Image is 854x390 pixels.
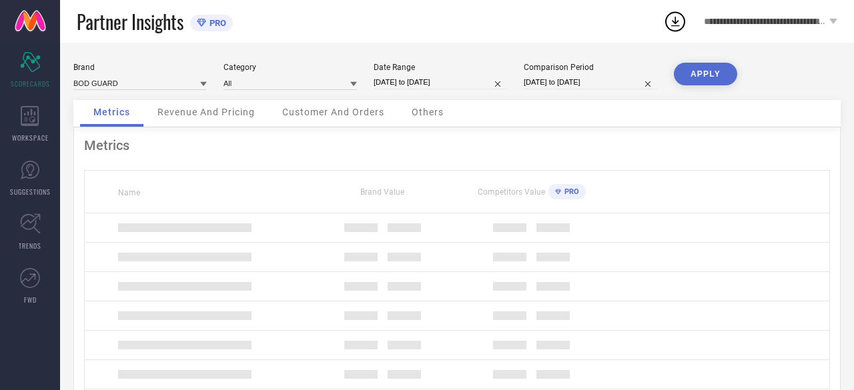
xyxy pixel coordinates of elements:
div: Category [224,63,357,72]
span: Revenue And Pricing [157,107,255,117]
span: Name [118,188,140,197]
div: Open download list [663,9,687,33]
div: Date Range [374,63,507,72]
div: Comparison Period [524,63,657,72]
input: Select comparison period [524,75,657,89]
input: Select date range [374,75,507,89]
div: Metrics [84,137,830,153]
span: WORKSPACE [12,133,49,143]
span: Brand Value [360,187,404,197]
span: PRO [561,187,579,196]
span: Others [412,107,444,117]
span: Customer And Orders [282,107,384,117]
span: PRO [206,18,226,28]
div: Brand [73,63,207,72]
button: APPLY [674,63,737,85]
span: FWD [24,295,37,305]
span: Metrics [93,107,130,117]
span: TRENDS [19,241,41,251]
span: Competitors Value [478,187,545,197]
span: SUGGESTIONS [10,187,51,197]
span: SCORECARDS [11,79,50,89]
span: Partner Insights [77,8,183,35]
